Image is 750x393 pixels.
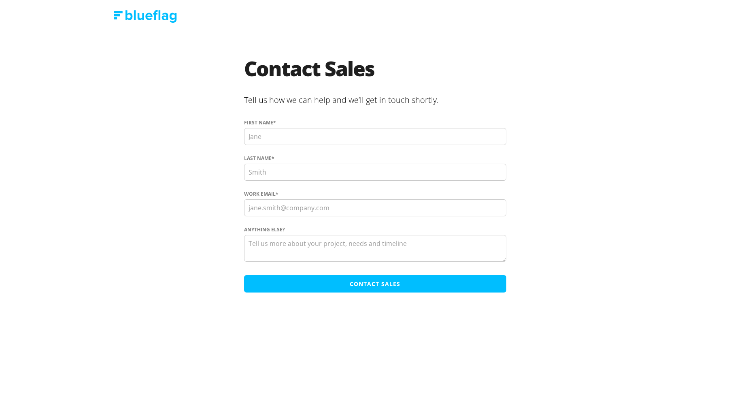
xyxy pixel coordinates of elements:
input: Smith [244,164,506,181]
span: Last name [244,155,272,162]
input: Contact Sales [244,275,506,293]
h1: Contact Sales [244,58,506,91]
img: Blue Flag logo [114,10,177,23]
input: Jane [244,128,506,145]
span: Work Email [244,190,276,198]
input: jane.smith@company.com [244,199,506,216]
span: Anything else? [244,226,285,233]
span: First name [244,119,273,126]
h2: Tell us how we can help and we’ll get in touch shortly. [244,91,506,111]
